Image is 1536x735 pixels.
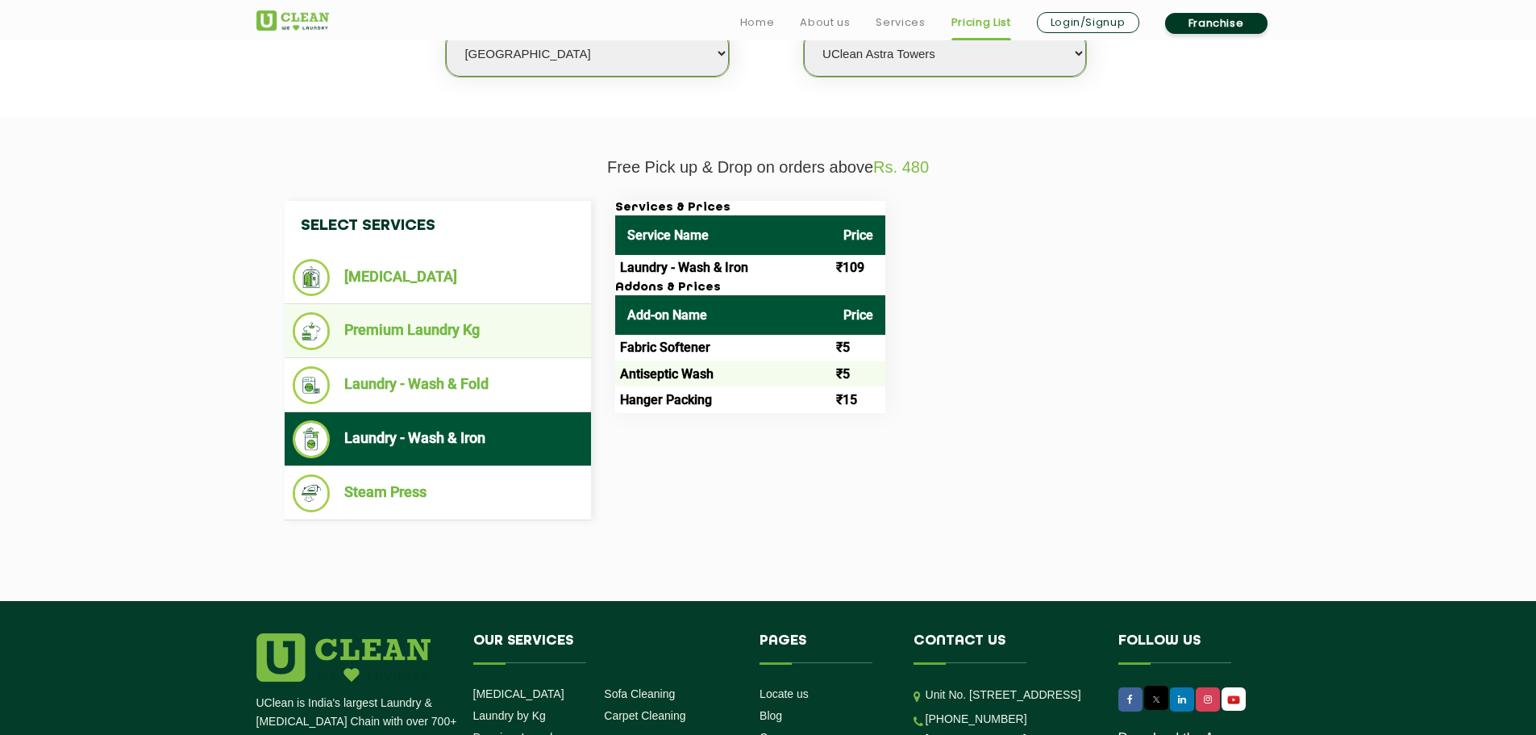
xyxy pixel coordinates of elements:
[914,633,1094,664] h4: Contact us
[876,13,925,32] a: Services
[615,335,831,361] td: Fabric Softener
[760,709,782,722] a: Blog
[256,10,329,31] img: UClean Laundry and Dry Cleaning
[1118,633,1260,664] h4: Follow us
[831,295,885,335] th: Price
[293,366,331,404] img: Laundry - Wash & Fold
[926,686,1094,704] p: Unit No. [STREET_ADDRESS]
[831,386,885,412] td: ₹15
[760,687,809,700] a: Locate us
[831,335,885,361] td: ₹5
[760,633,889,664] h4: Pages
[740,13,775,32] a: Home
[1037,12,1139,33] a: Login/Signup
[293,474,331,512] img: Steam Press
[831,215,885,255] th: Price
[293,312,331,350] img: Premium Laundry Kg
[473,709,546,722] a: Laundry by Kg
[604,709,685,722] a: Carpet Cleaning
[293,366,583,404] li: Laundry - Wash & Fold
[926,712,1027,725] a: [PHONE_NUMBER]
[831,361,885,386] td: ₹5
[831,255,885,281] td: ₹109
[1223,691,1244,708] img: UClean Laundry and Dry Cleaning
[615,361,831,386] td: Antiseptic Wash
[615,215,831,255] th: Service Name
[293,259,331,296] img: Dry Cleaning
[604,687,675,700] a: Sofa Cleaning
[951,13,1011,32] a: Pricing List
[473,633,736,664] h4: Our Services
[256,158,1280,177] p: Free Pick up & Drop on orders above
[293,474,583,512] li: Steam Press
[285,201,591,251] h4: Select Services
[615,201,885,215] h3: Services & Prices
[800,13,850,32] a: About us
[1165,13,1268,34] a: Franchise
[615,386,831,412] td: Hanger Packing
[293,312,583,350] li: Premium Laundry Kg
[473,687,564,700] a: [MEDICAL_DATA]
[873,158,929,176] span: Rs. 480
[256,633,431,682] img: logo.png
[615,295,831,335] th: Add-on Name
[293,259,583,296] li: [MEDICAL_DATA]
[615,255,831,281] td: Laundry - Wash & Iron
[615,281,885,295] h3: Addons & Prices
[293,420,331,458] img: Laundry - Wash & Iron
[293,420,583,458] li: Laundry - Wash & Iron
